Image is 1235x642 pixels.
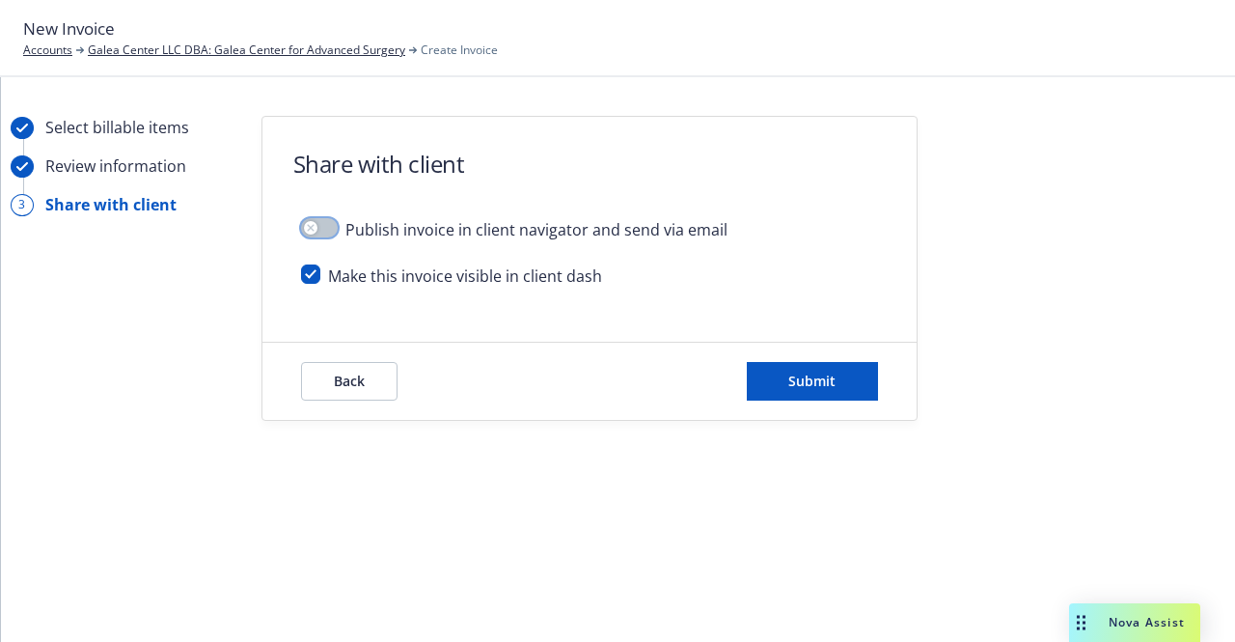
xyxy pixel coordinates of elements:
[345,218,727,241] span: Publish invoice in client navigator and send via email
[421,42,498,59] span: Create Invoice
[23,42,72,59] a: Accounts
[11,194,34,216] div: 3
[301,362,398,401] button: Back
[1069,603,1200,642] button: Nova Assist
[747,362,878,401] button: Submit
[45,154,186,178] div: Review information
[88,42,405,59] a: Galea Center LLC DBA: Galea Center for Advanced Surgery
[334,372,365,390] span: Back
[293,148,465,180] h1: Share with client
[1069,603,1093,642] div: Drag to move
[45,116,189,139] div: Select billable items
[1109,614,1185,630] span: Nova Assist
[328,265,602,288] span: Make this invoice visible in client dash
[45,193,177,216] div: Share with client
[23,16,115,42] span: New Invoice
[788,372,836,390] span: Submit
